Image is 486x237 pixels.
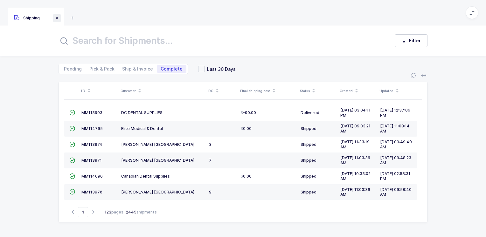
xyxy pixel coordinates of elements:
span: [DATE] 11:03:36 AM [340,187,370,197]
span: Ship & Invoice [122,67,153,71]
span: [DATE] 09:03:21 AM [340,124,371,133]
span: 9 [209,190,212,194]
div: Customer [121,85,205,96]
span: [DATE] 11:03:36 AM [340,155,370,165]
span: Last 30 Days [205,66,236,72]
span: [DATE] 10:33:02 AM [340,171,371,181]
span:  [69,189,75,194]
input: Search for Shipments... [59,33,382,48]
span: 0.00 [241,126,252,131]
div: Final shipping cost [240,85,296,96]
span: DC DENTAL SUPPLIES [121,110,163,115]
span: Elite Medical & Dental [121,126,163,131]
span: MM113971 [81,158,102,163]
div: DC [208,85,236,96]
b: 2445 [126,210,136,214]
span: [DATE] 09:48:23 AM [380,155,411,165]
span: [DATE] 09:58:40 AM [380,187,412,197]
div: ID [81,85,117,96]
span: 0.00 [241,174,252,179]
span: Go to [78,207,88,217]
span: Pick & Pack [89,67,115,71]
div: Shipped [301,142,335,147]
span: [PERSON_NAME] [GEOGRAPHIC_DATA] [121,158,194,163]
span: Shipping [14,16,40,20]
span: MM113970 [81,190,102,194]
b: 123 [105,210,111,214]
span: [DATE] 11:08:14 AM [380,124,410,133]
span: [DATE] 02:58:31 PM [380,171,410,181]
span: Complete [161,67,183,71]
div: Delivered [301,110,335,115]
div: Shipped [301,158,335,163]
div: Shipped [301,126,335,131]
span: [DATE] 11:33:19 AM [340,139,370,149]
span: Filter [409,37,421,44]
span: MM114795 [81,126,103,131]
span: -90.00 [241,110,256,115]
span: 3 [209,142,212,147]
div: Status [300,85,336,96]
span: Pending [64,67,82,71]
button: Filter [395,34,427,47]
span:  [69,174,75,179]
span: MM113974 [81,142,102,147]
span:  [69,126,75,131]
span: [PERSON_NAME] [GEOGRAPHIC_DATA] [121,190,194,194]
span: [DATE] 12:37:06 PM [380,108,410,118]
span: Canadian Dental Supplies [121,174,170,179]
span: MM114696 [81,174,103,179]
span: [PERSON_NAME] [GEOGRAPHIC_DATA] [121,142,194,147]
span: 7 [209,158,212,163]
span: [DATE] 03:04:11 PM [340,108,371,118]
div: Updated [379,85,415,96]
span:  [69,110,75,115]
div: Shipped [301,190,335,195]
span:  [69,158,75,163]
span: [DATE] 09:49:40 AM [380,139,412,149]
div: Created [340,85,376,96]
div: pages | shipments [105,209,157,215]
div: Shipped [301,174,335,179]
span: MM113993 [81,110,102,115]
span:  [69,142,75,147]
